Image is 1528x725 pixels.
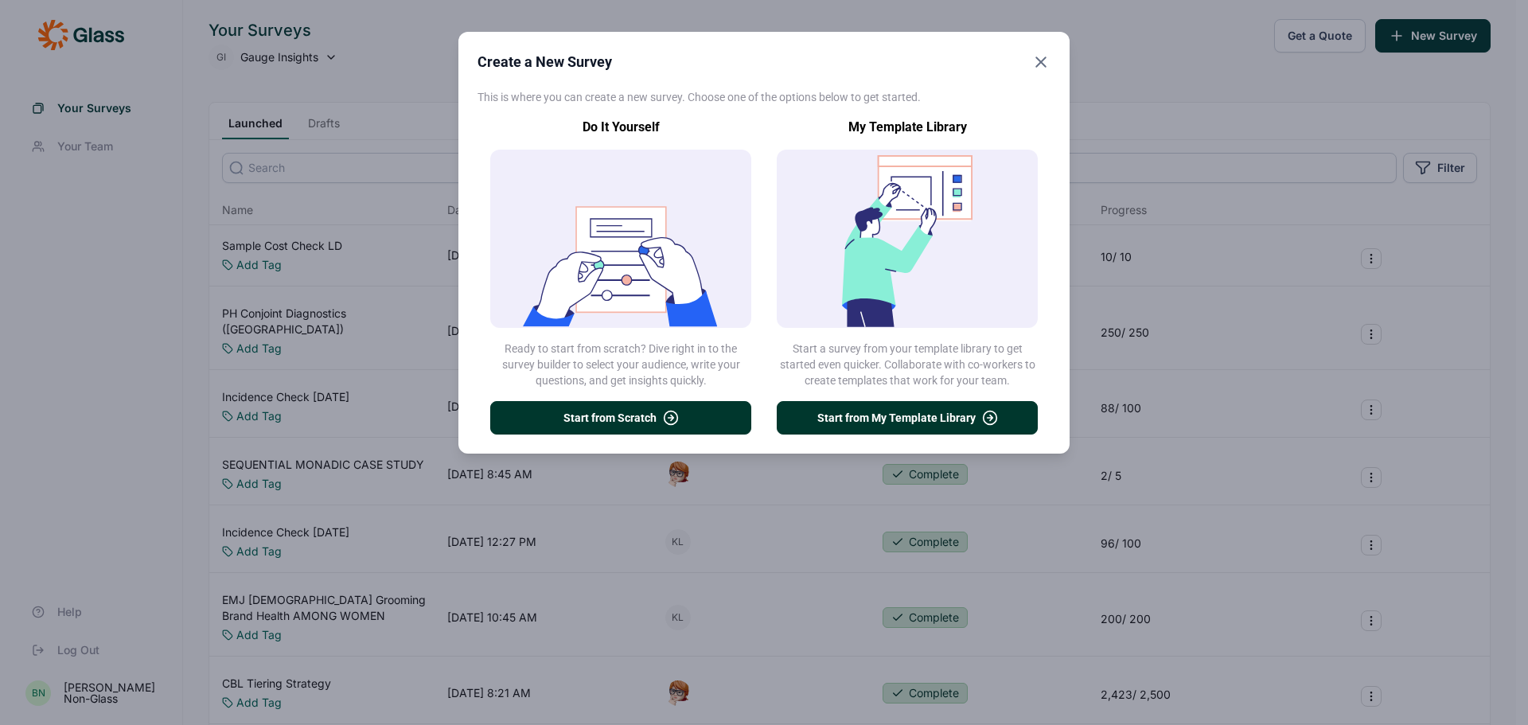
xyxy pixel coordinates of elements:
[1031,51,1050,73] button: Close
[848,118,967,137] h1: My Template Library
[490,401,751,435] button: Start from Scratch
[583,118,660,137] h1: Do It Yourself
[777,341,1038,388] p: Start a survey from your template library to get started even quicker. Collaborate with co-worker...
[477,51,612,73] h2: Create a New Survey
[490,341,751,388] p: Ready to start from scratch? Dive right in to the survey builder to select your audience, write y...
[477,89,1050,105] p: This is where you can create a new survey. Choose one of the options below to get started.
[777,401,1038,435] button: Start from My Template Library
